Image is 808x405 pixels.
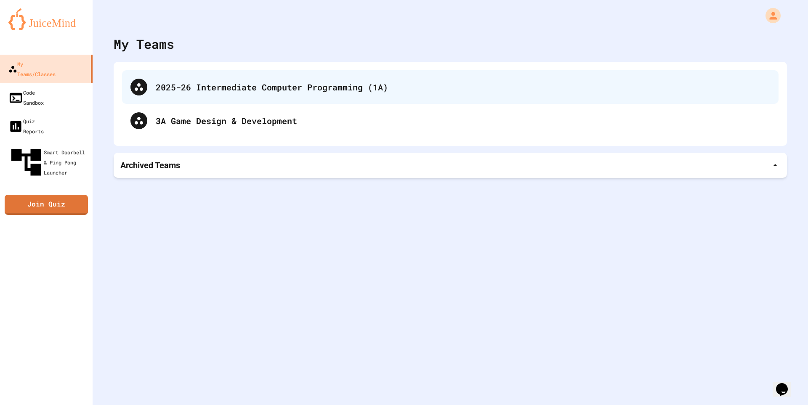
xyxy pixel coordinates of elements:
div: Code Sandbox [8,87,44,108]
div: My Teams/Classes [8,59,56,79]
div: 3A Game Design & Development [156,114,770,127]
div: Smart Doorbell & Ping Pong Launcher [8,145,89,180]
iframe: chat widget [773,371,800,397]
div: My Account [757,6,783,25]
div: 2025-26 Intermediate Computer Programming (1A) [156,81,770,93]
a: Join Quiz [5,195,88,215]
img: logo-orange.svg [8,8,84,30]
div: 2025-26 Intermediate Computer Programming (1A) [122,70,779,104]
p: Archived Teams [120,159,180,171]
div: 3A Game Design & Development [122,104,779,138]
div: Quiz Reports [8,116,44,136]
div: My Teams [114,34,174,53]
